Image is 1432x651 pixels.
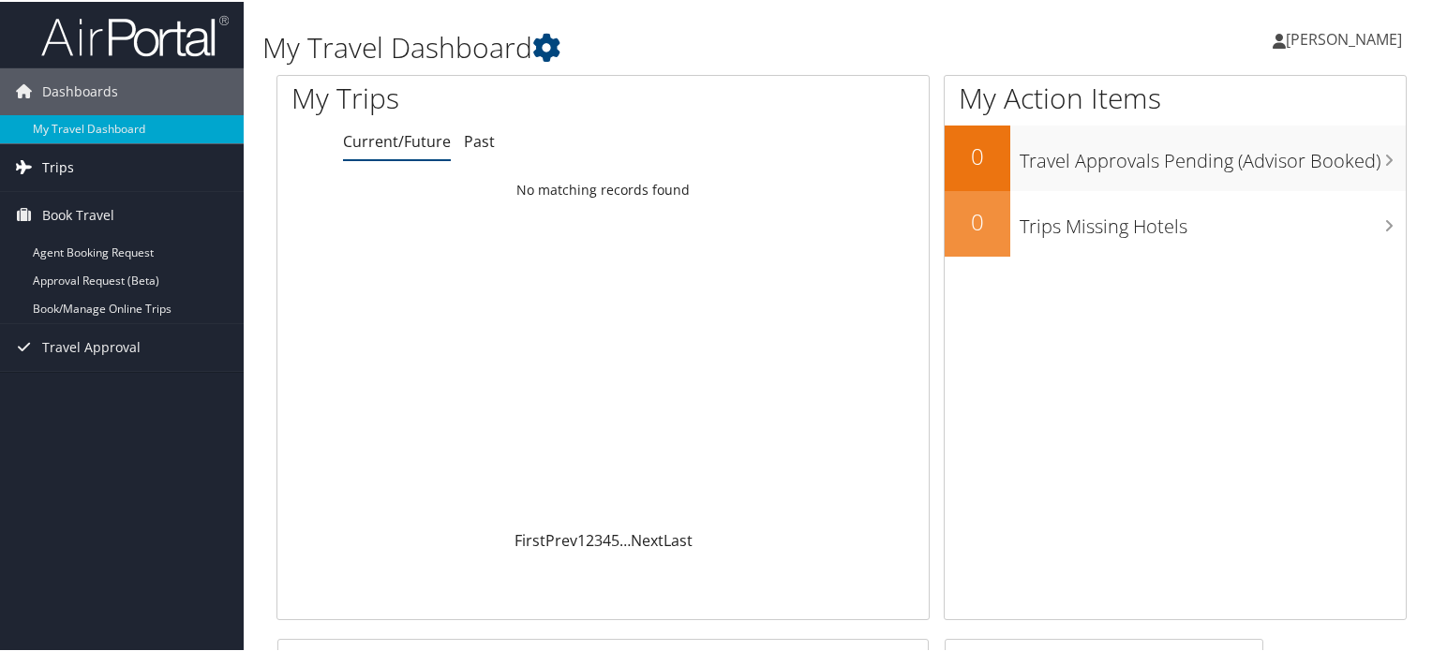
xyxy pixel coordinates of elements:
td: No matching records found [277,171,929,205]
span: Dashboards [42,67,118,113]
img: airportal-logo.png [41,12,229,56]
a: 3 [594,528,603,549]
a: Prev [545,528,577,549]
a: 2 [586,528,594,549]
a: 1 [577,528,586,549]
a: Current/Future [343,129,451,150]
span: [PERSON_NAME] [1286,27,1402,48]
a: First [515,528,545,549]
span: … [619,528,631,549]
h2: 0 [945,204,1010,236]
h2: 0 [945,139,1010,170]
span: Book Travel [42,190,114,237]
span: Travel Approval [42,322,141,369]
h3: Trips Missing Hotels [1020,202,1406,238]
h1: My Action Items [945,77,1406,116]
a: Past [464,129,495,150]
h3: Travel Approvals Pending (Advisor Booked) [1020,137,1406,172]
a: 4 [603,528,611,549]
a: 5 [611,528,619,549]
h1: My Travel Dashboard [262,26,1035,66]
h1: My Trips [291,77,644,116]
span: Trips [42,142,74,189]
a: Last [664,528,693,549]
a: 0Trips Missing Hotels [945,189,1406,255]
a: [PERSON_NAME] [1273,9,1421,66]
a: Next [631,528,664,549]
a: 0Travel Approvals Pending (Advisor Booked) [945,124,1406,189]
